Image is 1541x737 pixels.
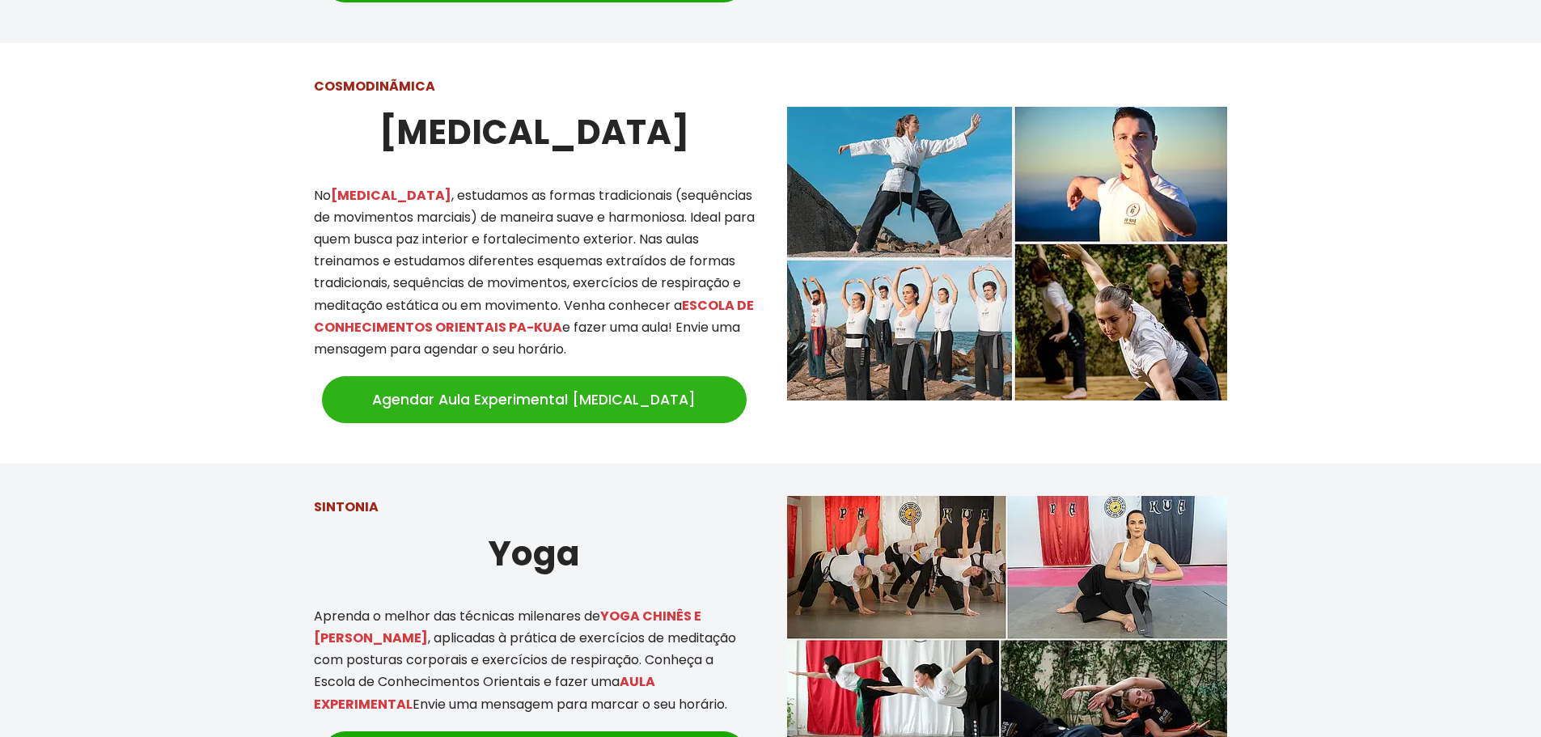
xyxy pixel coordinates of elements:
[314,605,755,715] p: Aprenda o melhor das técnicas milenares de , aplicadas à prática de exercícios de meditação com p...
[314,672,655,713] mark: AULA EXPERIMENTAL
[379,108,689,156] strong: [MEDICAL_DATA]
[314,607,701,647] mark: YOGA CHINÊS E [PERSON_NAME]
[489,530,580,578] strong: Yoga
[322,376,747,423] a: Agendar Aula Experimental [MEDICAL_DATA]
[331,186,451,205] mark: [MEDICAL_DATA]
[314,184,755,361] p: No , estudamos as formas tradicionais (sequências de movimentos marciais) de maneira suave e harm...
[314,77,435,95] strong: COSMODINÃMICA
[314,498,379,516] strong: SINTONIA
[314,296,754,337] mark: ESCOLA DE CONHECIMENTOS ORIENTAIS PA-KUA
